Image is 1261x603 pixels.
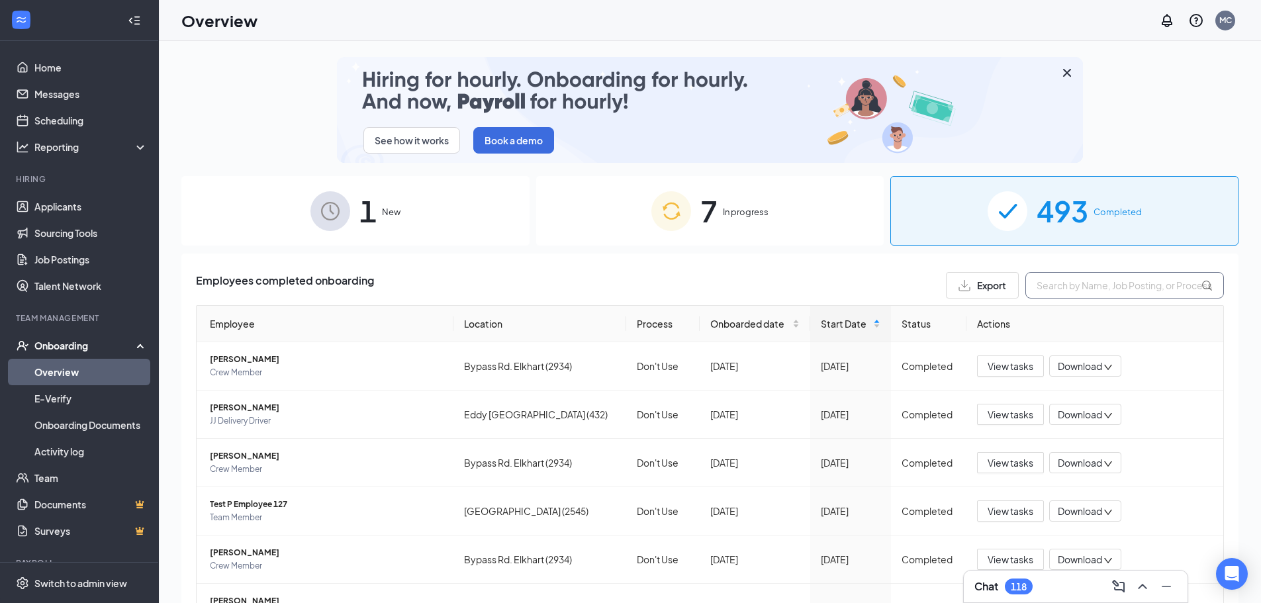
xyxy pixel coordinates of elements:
a: SurveysCrown [34,518,148,544]
span: Test P Employee 127 [210,498,443,511]
div: Completed [902,455,957,470]
input: Search by Name, Job Posting, or Process [1025,272,1224,299]
td: Don't Use [626,391,699,439]
button: Minimize [1156,576,1177,597]
span: down [1103,459,1113,469]
div: [DATE] [710,359,800,373]
div: Open Intercom Messenger [1216,558,1248,590]
div: [DATE] [821,552,880,567]
svg: ChevronUp [1135,579,1150,594]
button: ChevronUp [1132,576,1153,597]
span: 7 [700,188,718,234]
div: Onboarding [34,339,136,352]
span: Download [1058,456,1102,470]
span: View tasks [988,552,1033,567]
div: Completed [902,504,957,518]
td: Don't Use [626,439,699,487]
div: [DATE] [821,504,880,518]
div: Team Management [16,312,145,324]
span: [PERSON_NAME] [210,401,443,414]
h3: Chat [974,579,998,594]
span: In progress [723,205,769,218]
span: View tasks [988,359,1033,373]
td: Don't Use [626,487,699,535]
a: Sourcing Tools [34,220,148,246]
div: [DATE] [710,552,800,567]
a: Activity log [34,438,148,465]
td: Bypass Rd. Elkhart (2934) [453,535,627,584]
div: 118 [1011,581,1027,592]
div: [DATE] [710,407,800,422]
a: Team [34,465,148,491]
span: [PERSON_NAME] [210,449,443,463]
svg: UserCheck [16,339,29,352]
a: Onboarding Documents [34,412,148,438]
div: Payroll [16,557,145,569]
span: New [382,205,400,218]
svg: WorkstreamLogo [15,13,28,26]
svg: Settings [16,577,29,590]
svg: Cross [1059,65,1075,81]
span: Download [1058,408,1102,422]
span: 1 [359,188,377,234]
img: payroll-small.gif [337,57,1083,163]
button: Book a demo [473,127,554,154]
svg: ComposeMessage [1111,579,1127,594]
a: Home [34,54,148,81]
th: Location [453,306,627,342]
span: Employees completed onboarding [196,272,374,299]
th: Onboarded date [700,306,810,342]
span: Export [977,281,1006,290]
a: DocumentsCrown [34,491,148,518]
button: View tasks [977,500,1044,522]
div: Completed [902,407,957,422]
th: Actions [966,306,1223,342]
td: Bypass Rd. Elkhart (2934) [453,342,627,391]
span: Download [1058,359,1102,373]
span: down [1103,363,1113,372]
button: View tasks [977,355,1044,377]
div: Hiring [16,173,145,185]
a: Messages [34,81,148,107]
span: down [1103,411,1113,420]
button: See how it works [363,127,460,154]
td: Eddy [GEOGRAPHIC_DATA] (432) [453,391,627,439]
span: down [1103,508,1113,517]
a: Scheduling [34,107,148,134]
span: Download [1058,553,1102,567]
svg: Collapse [128,14,141,27]
td: Bypass Rd. Elkhart (2934) [453,439,627,487]
div: [DATE] [821,455,880,470]
div: [DATE] [710,504,800,518]
div: [DATE] [710,455,800,470]
span: View tasks [988,455,1033,470]
a: Overview [34,359,148,385]
svg: Analysis [16,140,29,154]
a: Job Postings [34,246,148,273]
span: View tasks [988,407,1033,422]
span: Onboarded date [710,316,790,331]
td: Don't Use [626,342,699,391]
button: View tasks [977,549,1044,570]
div: [DATE] [821,407,880,422]
svg: Notifications [1159,13,1175,28]
span: JJ Delivery Driver [210,414,443,428]
button: View tasks [977,452,1044,473]
div: Completed [902,359,957,373]
td: Don't Use [626,535,699,584]
div: Switch to admin view [34,577,127,590]
a: Applicants [34,193,148,220]
div: Completed [902,552,957,567]
div: [DATE] [821,359,880,373]
button: ComposeMessage [1108,576,1129,597]
span: [PERSON_NAME] [210,546,443,559]
a: E-Verify [34,385,148,412]
button: Export [946,272,1019,299]
span: [PERSON_NAME] [210,353,443,366]
th: Status [891,306,967,342]
button: View tasks [977,404,1044,425]
svg: QuestionInfo [1188,13,1204,28]
span: 493 [1037,188,1088,234]
span: Completed [1094,205,1142,218]
span: Download [1058,504,1102,518]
